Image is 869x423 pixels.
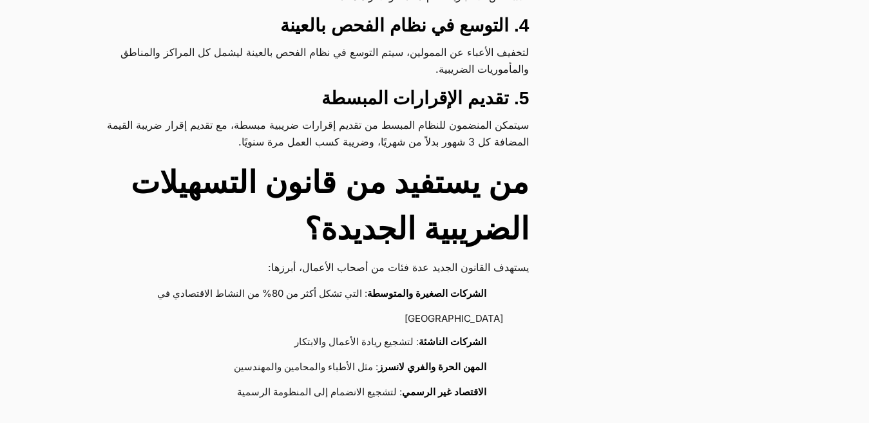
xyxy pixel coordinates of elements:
li: : مثل الأطباء والمحامين والمهندسين [109,355,503,381]
strong: المهن الحرة والفري لانسرز [378,361,487,372]
li: : التي تشكل أكثر من 80% من النشاط الاقتصادي في [GEOGRAPHIC_DATA] [109,282,503,331]
p: لتخفيف الأعباء عن الممولين، سيتم التوسع في نظام الفحص بالعينة ليشمل كل المراكز والمناطق والمأموري... [96,44,529,77]
p: سيتمكن المنضمون للنظام المبسط من تقديم إقرارات ضريبية مبسطة، مع تقديم إقرار ضريبة القيمة المضافة ... [96,117,529,150]
li: : لتشجيع ريادة الأعمال والابتكار [109,330,503,355]
strong: الاقتصاد غير الرسمي [402,386,486,397]
strong: الشركات الناشئة [419,336,486,347]
p: يستهدف القانون الجديد عدة فئات من أصحاب الأعمال، أبرزها: [96,259,529,276]
li: : لتشجيع الانضمام إلى المنظومة الرسمية [109,381,503,406]
h2: من يستفيد من قانون التسهيلات الضريبية الجديدة؟ [96,160,529,252]
strong: الشركات الصغيرة والمتوسطة [367,288,486,299]
h3: 5. تقديم الإقرارات المبسطة [96,87,529,110]
h3: 4. التوسع في نظام الفحص بالعينة [96,14,529,37]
